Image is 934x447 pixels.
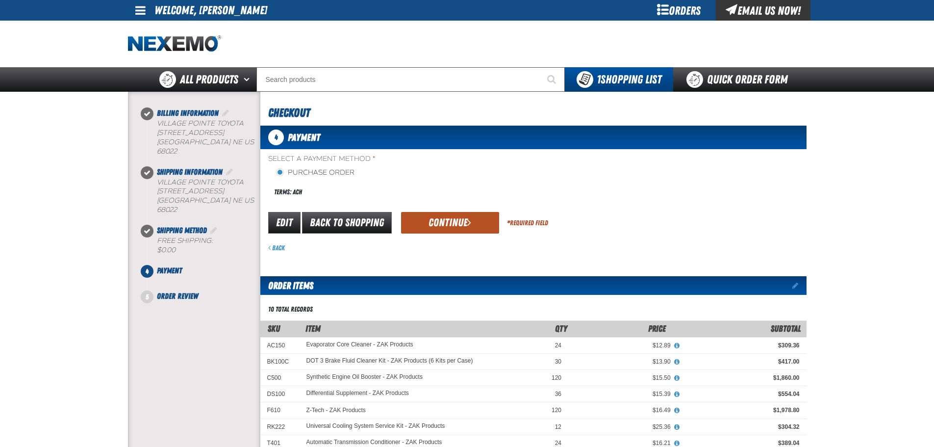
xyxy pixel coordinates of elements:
[157,187,224,195] span: [STREET_ADDRESS]
[276,168,284,176] input: Purchase Order
[684,406,800,414] div: $1,978.80
[157,196,230,205] span: [GEOGRAPHIC_DATA]
[555,342,561,349] span: 24
[244,196,254,205] span: US
[141,290,153,303] span: 5
[180,71,238,88] span: All Products
[684,342,800,349] div: $309.36
[260,386,300,402] td: DS100
[306,374,423,381] a: Synthetic Engine Oil Booster - ZAK Products
[555,423,561,430] span: 12
[575,358,671,366] div: $13.90
[128,35,221,53] img: Nexemo logo
[268,182,533,203] div: Terms: ACH
[792,282,807,289] a: Edit items
[268,323,280,334] a: SKU
[147,166,260,225] li: Shipping Information. Step 2 of 5. Completed
[671,390,683,399] button: View All Prices for Differential Supplement - ZAK Products
[157,206,177,214] bdo: 68022
[306,390,409,397] a: Differential Supplement - ZAK Products
[306,342,413,348] a: Evaporator Core Cleaner - ZAK Products
[260,337,300,353] td: AC150
[771,323,801,334] span: Subtotal
[260,276,313,295] h2: Order Items
[575,423,671,431] div: $25.36
[232,196,242,205] span: NE
[575,439,671,447] div: $16.21
[260,370,300,386] td: C500
[671,342,683,350] button: View All Prices for Evaporator Core Cleaner - ZAK Products
[671,358,683,367] button: View All Prices for DOT 3 Brake Fluid Cleaner Kit - ZAK Products (6 Kits per Case)
[552,407,561,414] span: 120
[128,35,221,53] a: Home
[276,168,354,178] label: Purchase Order
[157,266,182,275] span: Payment
[575,406,671,414] div: $16.49
[302,212,392,234] a: Back to Shopping
[147,290,260,302] li: Order Review. Step 5 of 5. Not Completed
[209,226,219,235] a: Edit Shipping Method
[552,374,561,381] span: 120
[565,67,673,92] button: You have 1 Shopping List. Open to view details
[268,155,533,164] span: Select a Payment Method
[575,374,671,382] div: $15.50
[306,358,473,365] a: DOT 3 Brake Fluid Cleaner Kit - ZAK Products (6 Kits per Case)
[684,423,800,431] div: $304.32
[268,212,301,234] a: Edit
[260,419,300,435] td: RK222
[671,423,683,432] button: View All Prices for Universal Cooling System Service Kit - ZAK Products
[225,167,234,177] a: Edit Shipping Information
[673,67,806,92] a: Quick Order Form
[157,178,244,186] span: Village Pointe Toyota
[268,106,310,120] span: Checkout
[147,265,260,290] li: Payment. Step 4 of 5. Not Completed
[306,439,442,446] a: Automatic Transmission Conditioner - ZAK Products
[597,73,661,86] span: Shopping List
[597,73,601,86] strong: 1
[157,167,223,177] span: Shipping Information
[260,402,300,419] td: F610
[141,265,153,278] span: 4
[157,119,244,128] span: Village Pointe Toyota
[575,342,671,349] div: $12.89
[260,353,300,369] td: BK100C
[268,130,284,145] span: 4
[684,390,800,398] div: $554.04
[555,323,567,334] span: Qty
[288,131,320,143] span: Payment
[157,108,219,118] span: Billing Information
[147,225,260,265] li: Shipping Method. Step 3 of 5. Completed
[671,406,683,415] button: View All Prices for Z-Tech - ZAK Products
[684,439,800,447] div: $389.04
[684,358,800,366] div: $417.00
[157,291,198,301] span: Order Review
[157,129,224,137] span: [STREET_ADDRESS]
[157,246,176,254] strong: $0.00
[221,108,230,118] a: Edit Billing Information
[401,212,499,234] button: Continue
[305,323,321,334] span: Item
[244,138,254,146] span: US
[507,218,548,228] div: Required Field
[240,67,256,92] button: Open All Products pages
[157,147,177,156] bdo: 68022
[268,305,313,314] div: 10 total records
[157,226,207,235] span: Shipping Method
[147,107,260,166] li: Billing Information. Step 1 of 5. Completed
[555,391,561,397] span: 36
[157,237,260,255] div: Free Shipping:
[671,374,683,383] button: View All Prices for Synthetic Engine Oil Booster - ZAK Products
[555,440,561,447] span: 24
[575,390,671,398] div: $15.39
[306,423,445,430] a: Universal Cooling System Service Kit - ZAK Products
[648,323,666,334] span: Price
[256,67,565,92] input: Search
[232,138,242,146] span: NE
[306,407,366,414] a: Z-Tech - ZAK Products
[540,67,565,92] button: Start Searching
[684,374,800,382] div: $1,860.00
[140,107,260,302] nav: Checkout steps. Current step is Payment. Step 4 of 5
[268,244,285,252] a: Back
[157,138,230,146] span: [GEOGRAPHIC_DATA]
